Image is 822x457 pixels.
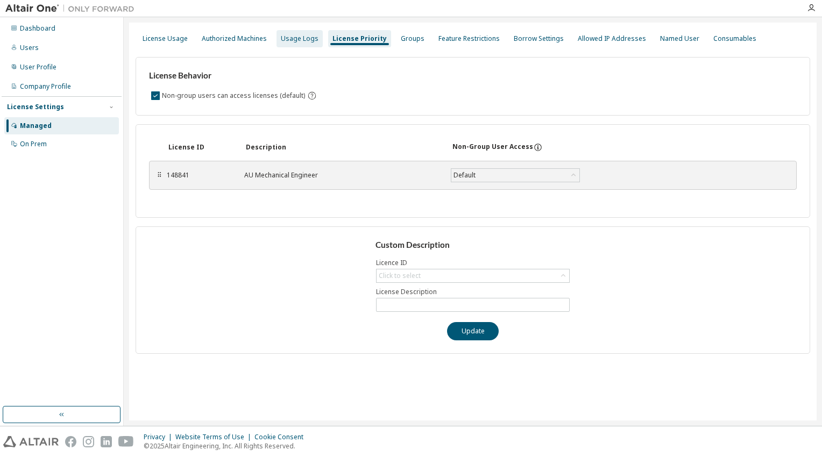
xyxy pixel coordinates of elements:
[101,436,112,447] img: linkedin.svg
[20,122,52,130] div: Managed
[149,70,315,81] h3: License Behavior
[20,44,39,52] div: Users
[514,34,564,43] div: Borrow Settings
[452,142,533,152] div: Non-Group User Access
[202,34,267,43] div: Authorized Machines
[143,34,188,43] div: License Usage
[447,322,499,340] button: Update
[20,82,71,91] div: Company Profile
[438,34,500,43] div: Feature Restrictions
[578,34,646,43] div: Allowed IP Addresses
[65,436,76,447] img: facebook.svg
[118,436,134,447] img: youtube.svg
[713,34,756,43] div: Consumables
[20,24,55,33] div: Dashboard
[281,34,318,43] div: Usage Logs
[451,169,579,182] div: Default
[168,143,233,152] div: License ID
[20,63,56,72] div: User Profile
[332,34,387,43] div: License Priority
[375,240,571,251] h3: Custom Description
[244,171,438,180] div: AU Mechanical Engineer
[5,3,140,14] img: Altair One
[379,272,421,280] div: Click to select
[144,433,175,441] div: Privacy
[3,436,59,447] img: altair_logo.svg
[376,259,570,267] label: Licence ID
[254,433,310,441] div: Cookie Consent
[20,140,47,148] div: On Prem
[175,433,254,441] div: Website Terms of Use
[83,436,94,447] img: instagram.svg
[144,441,310,451] p: © 2025 Altair Engineering, Inc. All Rights Reserved.
[452,169,477,181] div: Default
[162,89,307,102] label: Non-group users can access licenses (default)
[401,34,424,43] div: Groups
[660,34,699,43] div: Named User
[376,288,570,296] label: License Description
[307,91,317,101] svg: By default any user not assigned to any group can access any license. Turn this setting off to di...
[156,171,162,180] div: ⠿
[7,103,64,111] div: License Settings
[377,269,569,282] div: Click to select
[167,171,231,180] div: 148841
[246,143,440,152] div: Description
